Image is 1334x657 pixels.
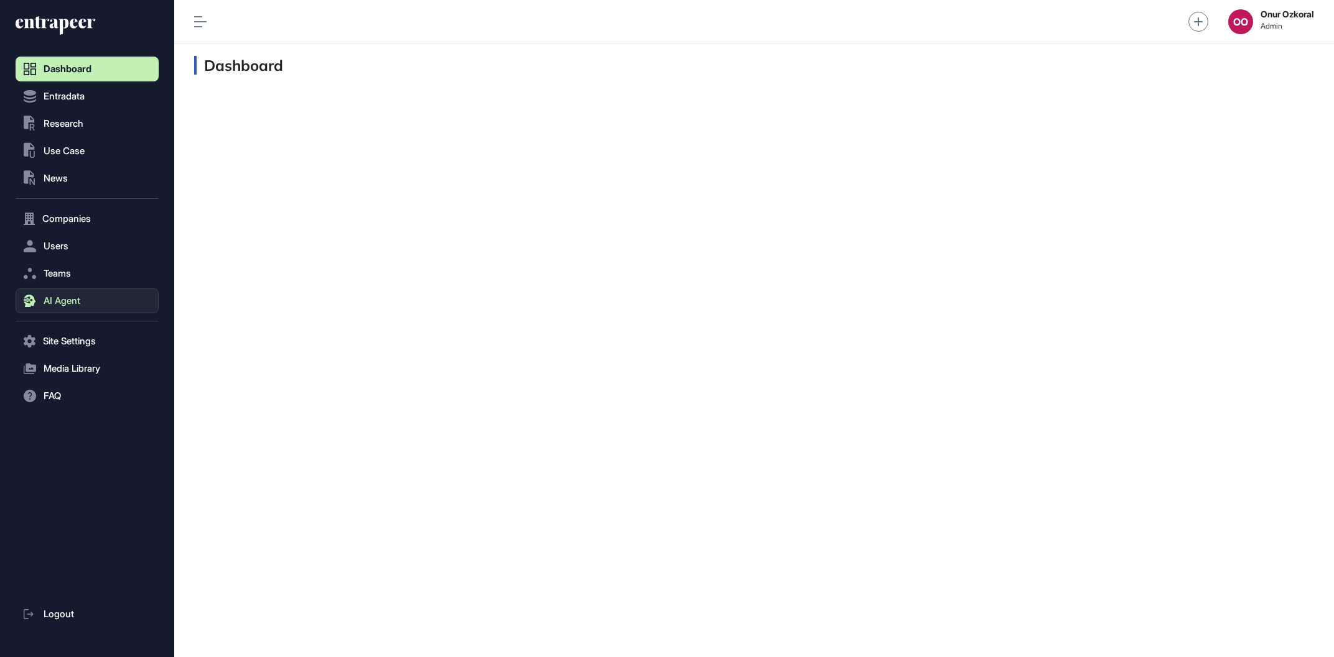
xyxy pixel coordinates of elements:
span: AI Agent [44,296,80,306]
button: OO [1228,9,1253,34]
span: Companies [42,214,91,224]
span: Use Case [44,146,85,156]
span: Admin [1261,22,1314,30]
strong: Onur Ozkoral [1261,9,1314,19]
span: Teams [44,269,71,278]
span: Site Settings [43,336,96,346]
h3: Dashboard [194,56,283,75]
button: Teams [16,261,159,286]
a: Logout [16,602,159,627]
button: Use Case [16,139,159,163]
a: Dashboard [16,57,159,81]
button: AI Agent [16,288,159,313]
span: News [44,173,68,183]
span: Users [44,241,68,251]
button: Research [16,111,159,136]
button: Users [16,234,159,259]
button: Companies [16,206,159,231]
button: FAQ [16,384,159,408]
span: Research [44,119,83,129]
button: News [16,166,159,191]
span: Media Library [44,364,100,374]
span: FAQ [44,391,61,401]
span: Dashboard [44,64,91,74]
span: Entradata [44,91,85,101]
button: Media Library [16,356,159,381]
span: Logout [44,609,74,619]
button: Site Settings [16,329,159,354]
button: Entradata [16,84,159,109]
